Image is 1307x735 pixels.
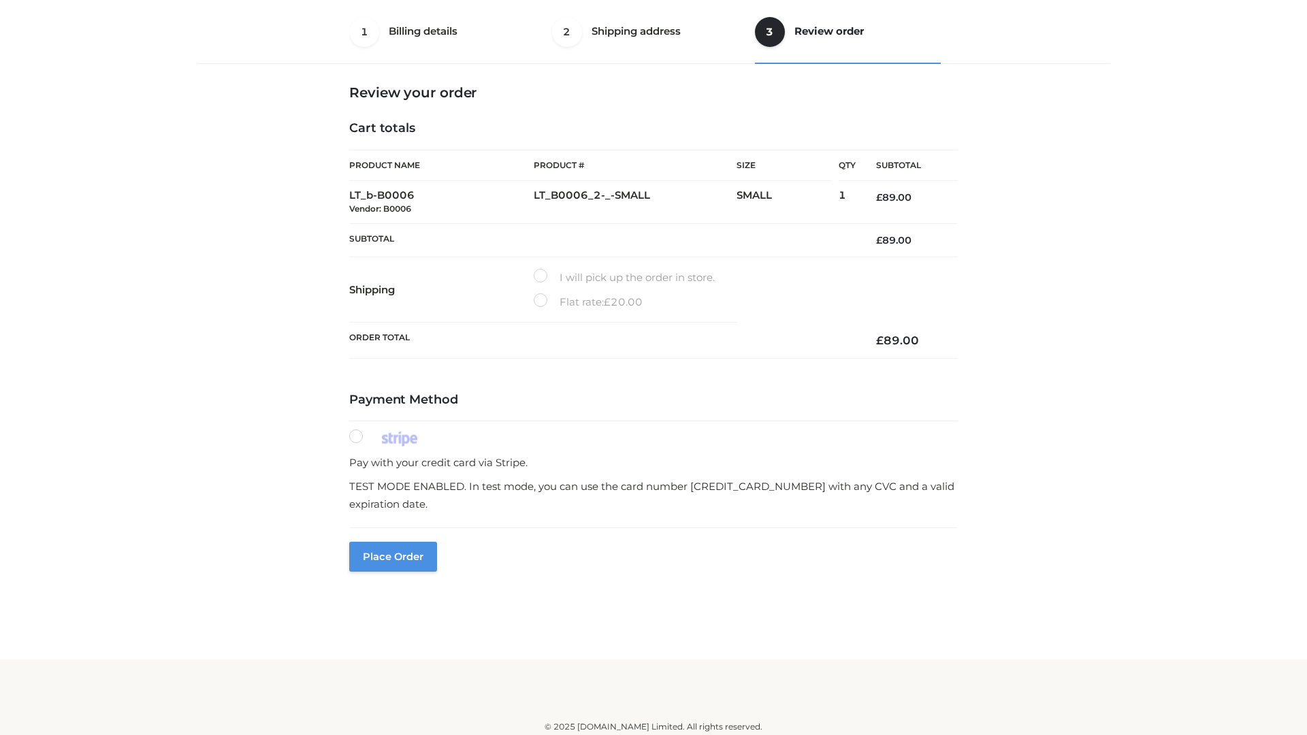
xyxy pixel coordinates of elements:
p: Pay with your credit card via Stripe. [349,454,958,472]
bdi: 20.00 [604,295,643,308]
span: £ [876,333,884,347]
label: Flat rate: [534,293,643,311]
div: © 2025 [DOMAIN_NAME] Limited. All rights reserved. [202,720,1105,734]
bdi: 89.00 [876,234,911,246]
th: Size [737,150,832,181]
th: Product Name [349,150,534,181]
label: I will pick up the order in store. [534,269,715,287]
td: LT_B0006_2-_-SMALL [534,181,737,224]
bdi: 89.00 [876,191,911,203]
th: Qty [839,150,856,181]
span: £ [876,191,882,203]
span: £ [876,234,882,246]
small: Vendor: B0006 [349,203,411,214]
td: SMALL [737,181,839,224]
span: £ [604,295,611,308]
td: 1 [839,181,856,224]
h3: Review your order [349,84,958,101]
td: LT_b-B0006 [349,181,534,224]
th: Subtotal [856,150,958,181]
th: Order Total [349,323,856,359]
th: Shipping [349,257,534,323]
h4: Payment Method [349,393,958,408]
h4: Cart totals [349,121,958,136]
th: Product # [534,150,737,181]
th: Subtotal [349,223,856,257]
button: Place order [349,542,437,572]
p: TEST MODE ENABLED. In test mode, you can use the card number [CREDIT_CARD_NUMBER] with any CVC an... [349,478,958,512]
bdi: 89.00 [876,333,919,347]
